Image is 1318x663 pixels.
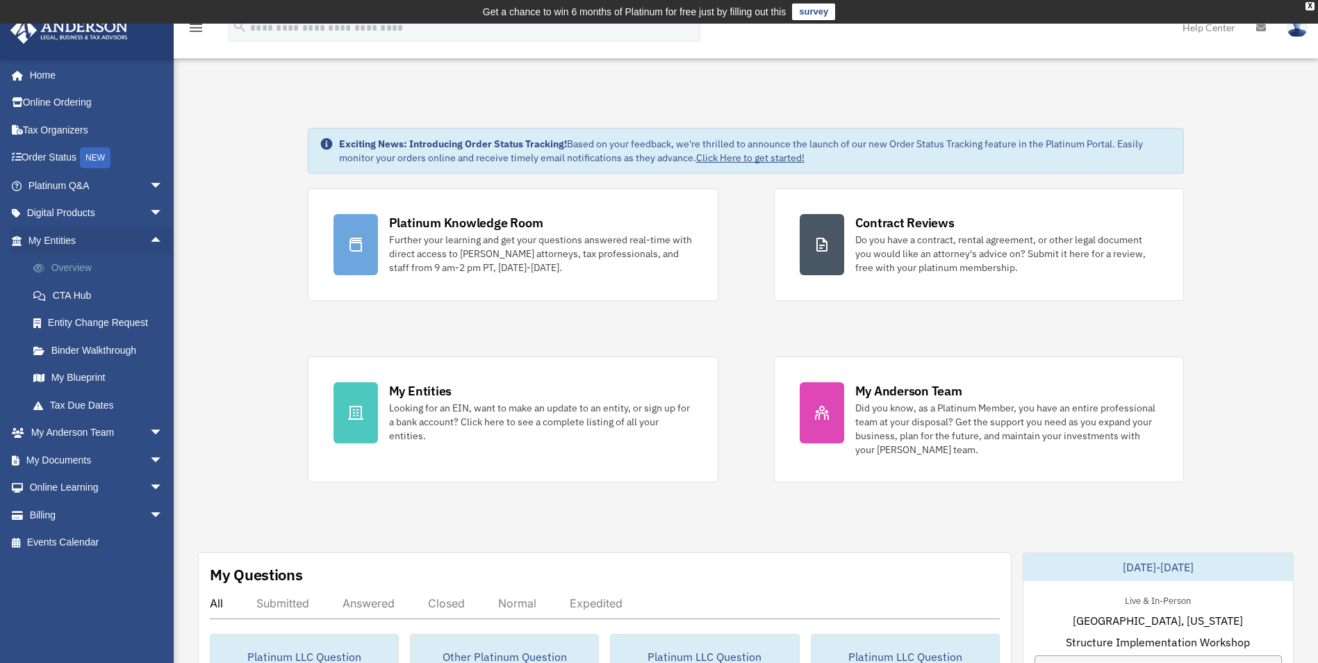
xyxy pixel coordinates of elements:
img: Anderson Advisors Platinum Portal [6,17,132,44]
div: All [210,596,223,610]
a: Click Here to get started! [696,152,805,164]
div: NEW [80,147,110,168]
a: Home [10,61,177,89]
a: Entity Change Request [19,309,184,337]
a: Tax Organizers [10,116,184,144]
a: Online Ordering [10,89,184,117]
a: Digital Productsarrow_drop_down [10,199,184,227]
div: My Questions [210,564,303,585]
i: search [232,19,247,34]
div: Looking for an EIN, want to make an update to an entity, or sign up for a bank account? Click her... [389,401,693,443]
a: Billingarrow_drop_down [10,501,184,529]
a: My Documentsarrow_drop_down [10,446,184,474]
a: My Entities Looking for an EIN, want to make an update to an entity, or sign up for a bank accoun... [308,357,718,482]
i: menu [188,19,204,36]
div: Based on your feedback, we're thrilled to announce the launch of our new Order Status Tracking fe... [339,137,1173,165]
a: survey [792,3,835,20]
a: My Entitiesarrow_drop_up [10,227,184,254]
a: Order StatusNEW [10,144,184,172]
div: [DATE]-[DATE] [1023,553,1293,581]
div: Expedited [570,596,623,610]
a: Tax Due Dates [19,391,184,419]
span: arrow_drop_down [149,501,177,530]
a: Platinum Knowledge Room Further your learning and get your questions answered real-time with dire... [308,188,718,301]
div: Do you have a contract, rental agreement, or other legal document you would like an attorney's ad... [855,233,1159,275]
a: My Anderson Teamarrow_drop_down [10,419,184,447]
a: Contract Reviews Do you have a contract, rental agreement, or other legal document you would like... [774,188,1185,301]
span: arrow_drop_down [149,419,177,448]
span: [GEOGRAPHIC_DATA], [US_STATE] [1073,612,1243,629]
a: Binder Walkthrough [19,336,184,364]
a: CTA Hub [19,281,184,309]
div: Submitted [256,596,309,610]
div: Closed [428,596,465,610]
span: arrow_drop_up [149,227,177,255]
div: My Anderson Team [855,382,962,400]
a: Online Learningarrow_drop_down [10,474,184,502]
div: Live & In-Person [1114,592,1202,607]
a: My Blueprint [19,364,184,392]
a: Overview [19,254,184,282]
strong: Exciting News: Introducing Order Status Tracking! [339,138,567,150]
div: Did you know, as a Platinum Member, you have an entire professional team at your disposal? Get th... [855,401,1159,457]
div: My Entities [389,382,452,400]
a: menu [188,24,204,36]
div: Contract Reviews [855,214,955,231]
img: User Pic [1287,17,1308,38]
a: My Anderson Team Did you know, as a Platinum Member, you have an entire professional team at your... [774,357,1185,482]
div: Further your learning and get your questions answered real-time with direct access to [PERSON_NAM... [389,233,693,275]
div: Normal [498,596,536,610]
a: Platinum Q&Aarrow_drop_down [10,172,184,199]
span: arrow_drop_down [149,446,177,475]
span: Structure Implementation Workshop [1066,634,1250,650]
div: Platinum Knowledge Room [389,214,543,231]
span: arrow_drop_down [149,172,177,200]
div: close [1305,2,1315,10]
div: Answered [343,596,395,610]
div: Get a chance to win 6 months of Platinum for free just by filling out this [483,3,786,20]
a: Events Calendar [10,529,184,557]
span: arrow_drop_down [149,199,177,228]
span: arrow_drop_down [149,474,177,502]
